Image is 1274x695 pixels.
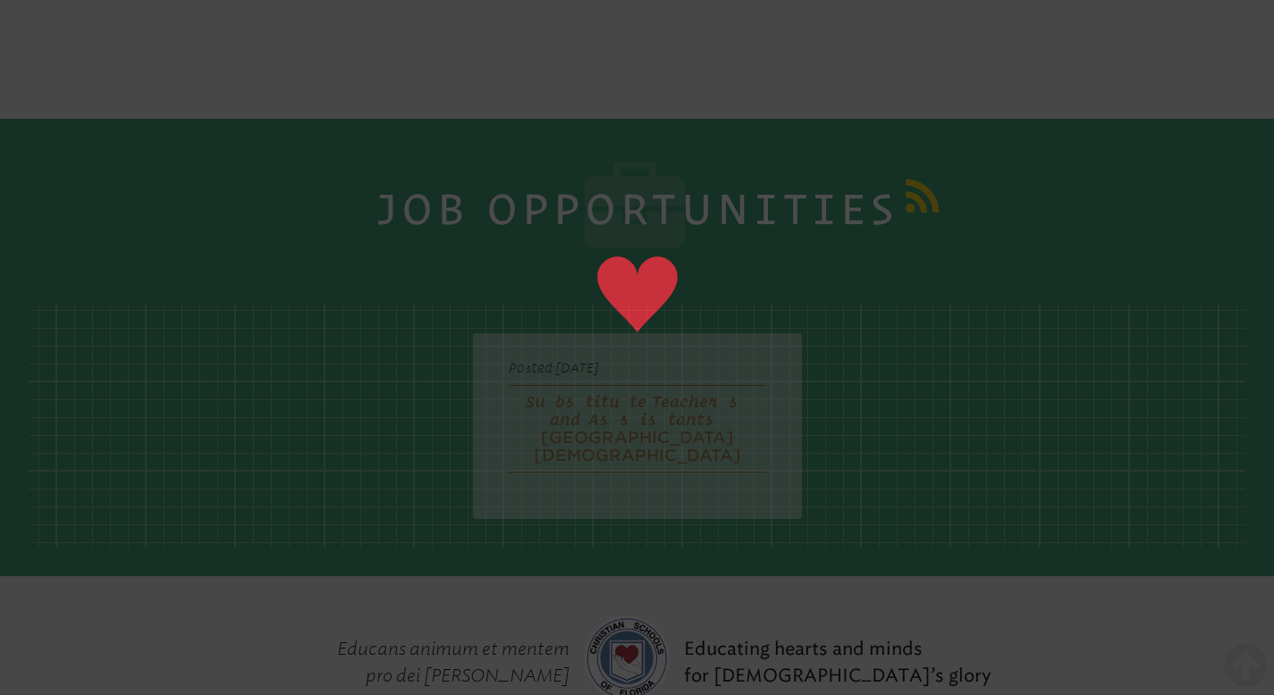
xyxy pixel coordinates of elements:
span: [DATE] [555,360,599,376]
h1: Job Opportunities [178,183,1097,276]
span: Posted [509,360,553,375]
span: Substitute Teachers and Assistants [526,392,749,429]
span: [GEOGRAPHIC_DATA][DEMOGRAPHIC_DATA] [534,428,741,465]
